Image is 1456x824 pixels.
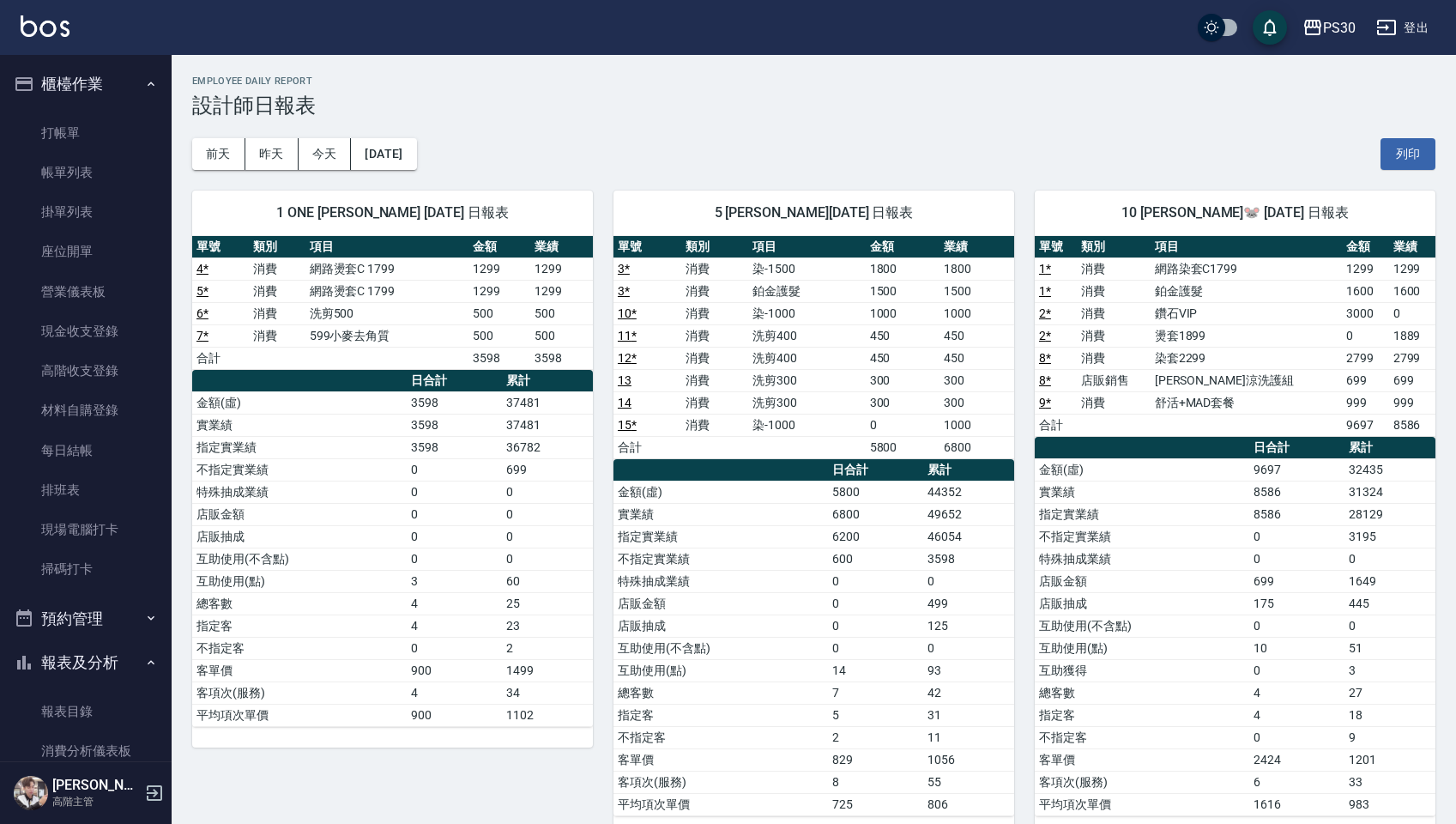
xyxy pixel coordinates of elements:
[681,391,749,414] td: 消費
[502,503,593,525] td: 0
[923,771,1014,793] td: 55
[407,481,501,503] td: 0
[681,369,749,391] td: 消費
[1151,369,1343,391] td: [PERSON_NAME]涼洗護組
[192,503,407,525] td: 店販金額
[1344,682,1435,704] td: 27
[1344,615,1435,637] td: 0
[923,570,1014,592] td: 0
[249,302,305,324] td: 消費
[866,414,940,436] td: 0
[748,302,865,324] td: 染-1000
[923,525,1014,548] td: 46054
[192,592,407,615] td: 總客數
[1035,503,1249,525] td: 指定實業績
[1035,458,1249,481] td: 金額(虛)
[1389,236,1435,258] th: 業績
[1077,391,1150,414] td: 消費
[1344,659,1435,682] td: 3
[1077,280,1150,302] td: 消費
[828,771,922,793] td: 8
[1055,204,1415,221] span: 10 [PERSON_NAME]🐭 [DATE] 日報表
[681,347,749,369] td: 消費
[923,503,1014,525] td: 49652
[1035,771,1249,793] td: 客項次(服務)
[502,481,593,503] td: 0
[613,793,828,815] td: 平均項次單價
[192,94,1435,118] h3: 設計師日報表
[828,525,922,548] td: 6200
[502,659,593,682] td: 1499
[7,351,165,391] a: 高階收支登錄
[1344,458,1435,481] td: 32435
[192,236,593,370] table: a dense table
[7,549,165,589] a: 掃碼打卡
[1249,682,1344,704] td: 4
[1035,793,1249,815] td: 平均項次單價
[468,324,531,347] td: 500
[1249,548,1344,570] td: 0
[192,525,407,548] td: 店販抽成
[1342,257,1388,280] td: 1299
[939,324,1014,347] td: 450
[681,257,749,280] td: 消費
[939,347,1014,369] td: 450
[1151,236,1343,258] th: 項目
[7,272,165,312] a: 營業儀表板
[866,280,940,302] td: 1500
[939,236,1014,258] th: 業績
[1249,592,1344,615] td: 175
[1077,302,1150,324] td: 消費
[828,570,922,592] td: 0
[613,615,828,637] td: 店販抽成
[7,62,165,106] button: 櫃檯作業
[7,731,165,771] a: 消費分析儀表板
[7,431,165,470] a: 每日結帳
[923,592,1014,615] td: 499
[299,138,352,170] button: 今天
[866,236,940,258] th: 金額
[1342,347,1388,369] td: 2799
[1035,548,1249,570] td: 特殊抽成業績
[939,436,1014,458] td: 6800
[1249,458,1344,481] td: 9697
[1035,637,1249,659] td: 互助使用(點)
[1077,257,1150,280] td: 消費
[407,682,501,704] td: 4
[7,510,165,549] a: 現場電腦打卡
[923,748,1014,771] td: 1056
[305,324,468,347] td: 599小麥去角質
[1035,748,1249,771] td: 客單價
[502,436,593,458] td: 36782
[7,597,165,641] button: 預約管理
[1389,369,1435,391] td: 699
[192,615,407,637] td: 指定客
[192,704,407,726] td: 平均項次單價
[1344,481,1435,503] td: 31324
[923,704,1014,726] td: 31
[213,204,572,221] span: 1 ONE [PERSON_NAME] [DATE] 日報表
[305,280,468,302] td: 網路燙套C 1799
[1077,347,1150,369] td: 消費
[1344,592,1435,615] td: 445
[1249,771,1344,793] td: 6
[1389,280,1435,302] td: 1600
[502,704,593,726] td: 1102
[1344,726,1435,748] td: 9
[1151,257,1343,280] td: 網路染套C1799
[923,637,1014,659] td: 0
[502,637,593,659] td: 2
[1369,12,1435,44] button: 登出
[828,704,922,726] td: 5
[939,414,1014,436] td: 1000
[613,548,828,570] td: 不指定實業績
[7,232,165,271] a: 座位開單
[681,302,749,324] td: 消費
[1035,525,1249,548] td: 不指定實業績
[1342,369,1388,391] td: 699
[1249,659,1344,682] td: 0
[613,236,1014,459] table: a dense table
[1344,570,1435,592] td: 1649
[613,525,828,548] td: 指定實業績
[1344,437,1435,459] th: 累計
